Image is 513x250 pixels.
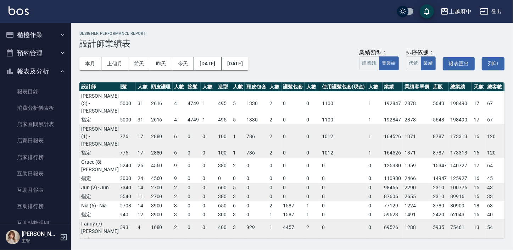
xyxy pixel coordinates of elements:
td: 0 [231,174,245,183]
td: 89916 [449,192,472,201]
td: 198490 [449,91,472,115]
td: 4 [136,219,149,236]
td: 0 [320,183,367,192]
td: 2878 [403,115,431,125]
td: 31 [136,91,149,115]
td: 495 [216,115,231,125]
button: [DATE] [194,57,221,70]
td: 1288 [403,219,431,236]
td: 0 [201,148,216,158]
td: 0 [305,115,320,125]
td: 0 [186,174,201,183]
td: 0 [281,192,305,201]
th: 護髮 [115,82,136,92]
td: 4560 [149,174,173,183]
td: 10708 [115,201,136,210]
td: 0 [367,183,383,192]
th: 天數 [472,82,485,92]
td: 0 [305,192,320,201]
td: 45 [485,174,504,183]
td: 1587 [281,210,305,219]
td: 2 [231,157,245,174]
button: 前天 [128,57,150,70]
td: 0 [367,157,383,174]
td: 3900 [149,201,173,210]
td: 17 [472,157,485,174]
td: 786 [245,124,268,148]
th: 人數 [231,82,245,92]
td: 140727 [449,157,472,174]
td: 0 [186,201,201,210]
td: 指定 [79,210,121,219]
td: 192847 [383,91,403,115]
td: 0 [201,210,216,219]
button: 本月 [79,57,101,70]
th: 人數 [136,82,149,92]
a: 互助點數明細 [3,215,68,231]
td: 125927 [449,174,472,183]
td: 0 [367,210,383,219]
td: 15540 [115,192,136,201]
td: 14947 [431,174,449,183]
td: 1 [367,115,383,125]
td: 0 [201,174,216,183]
td: 98466 [383,183,403,192]
td: 0 [186,157,201,174]
td: 62043 [449,210,472,219]
td: 2290 [403,183,431,192]
td: 0 [305,157,320,174]
th: 店販 [431,82,449,92]
td: 15240 [115,157,136,174]
th: 設計師 [79,82,121,92]
td: 650 [216,201,231,210]
td: 5935 [431,219,449,236]
a: 店家區間累計表 [3,116,68,132]
td: 0 [320,192,367,201]
td: 0 [186,236,201,245]
td: 0 [305,183,320,192]
td: 13000 [115,174,136,183]
td: 17 [136,148,149,158]
th: 使用護髮包套(現金) [320,82,367,92]
td: 2616 [149,115,173,125]
td: 2616 [149,91,173,115]
td: 4749 [186,115,201,125]
td: 198490 [449,115,472,125]
td: 1491 [403,210,431,219]
td: 0 [320,174,367,183]
td: 9 [173,157,186,174]
td: 3 [231,192,245,201]
td: 1330 [245,91,268,115]
td: 指定 [79,236,121,245]
td: 0 [281,124,305,148]
td: 2880 [149,148,173,158]
td: 6 [173,148,186,158]
td: 0 [245,157,268,174]
a: 互助日報表 [3,165,68,182]
td: Fanny (7) - [PERSON_NAME] [79,219,121,236]
td: 0 [201,192,216,201]
td: 4749 [186,91,201,115]
th: 人數 [367,82,383,92]
button: save [420,4,434,18]
td: 3 [173,210,186,219]
td: 2 [268,115,281,125]
td: 100 [216,124,231,148]
button: 列印 [482,57,504,70]
td: 4560 [149,157,173,174]
td: 6 [231,201,245,210]
div: 業績類型： [359,49,399,56]
a: 互助排行榜 [3,198,68,214]
td: 660 [216,183,231,192]
th: 人數 [201,82,216,92]
td: 1100 [320,115,367,125]
td: 1 [268,236,281,245]
td: 69526 [383,219,403,236]
td: 8787 [431,148,449,158]
td: 0 [281,174,305,183]
td: 2 [268,148,281,158]
td: 1 [367,91,383,115]
td: 2 [173,183,186,192]
td: 13 [472,219,485,236]
td: 指定 [79,148,121,158]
